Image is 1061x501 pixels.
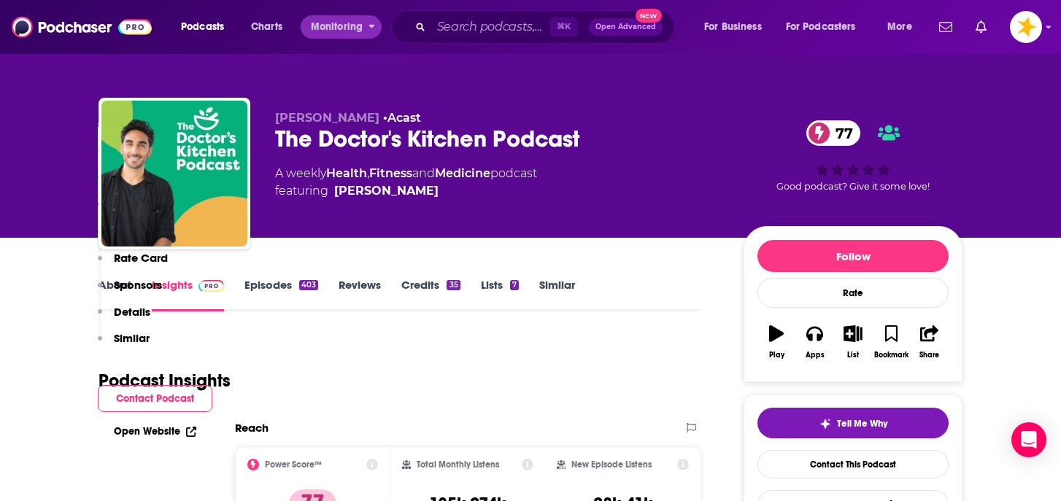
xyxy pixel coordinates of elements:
a: Show notifications dropdown [970,15,992,39]
div: List [847,351,859,360]
span: For Business [704,17,762,37]
button: Open AdvancedNew [589,18,663,36]
button: Share [911,316,949,368]
a: Dr. Rupy Aujla [334,182,439,200]
div: Search podcasts, credits, & more... [405,10,689,44]
div: 7 [510,280,519,290]
span: • [383,111,421,125]
button: Sponsors [98,278,162,305]
button: Bookmark [872,316,910,368]
span: featuring [275,182,537,200]
button: open menu [694,15,780,39]
div: Open Intercom Messenger [1011,422,1046,457]
span: [PERSON_NAME] [275,111,379,125]
h2: Total Monthly Listens [417,459,499,470]
span: Tell Me Why [837,418,887,430]
div: Share [919,351,939,360]
a: Episodes403 [244,278,318,311]
button: Contact Podcast [98,385,212,412]
a: Reviews [339,278,381,311]
span: Charts [251,17,282,37]
img: Podchaser - Follow, Share and Rate Podcasts [12,13,152,41]
button: Details [98,305,150,332]
img: tell me why sparkle [819,418,831,430]
span: , [367,166,369,180]
span: and [412,166,435,180]
button: Similar [98,331,150,358]
button: open menu [776,15,877,39]
span: For Podcasters [786,17,856,37]
a: Similar [539,278,575,311]
div: 35 [447,280,460,290]
p: Details [114,305,150,319]
span: Podcasts [181,17,224,37]
button: Follow [757,240,949,272]
span: 77 [821,120,860,146]
button: open menu [301,15,382,39]
a: Acast [387,111,421,125]
button: List [834,316,872,368]
p: Similar [114,331,150,345]
span: Logged in as Spreaker_Prime [1010,11,1042,43]
img: User Profile [1010,11,1042,43]
h2: New Episode Listens [571,459,652,470]
h2: Reach [235,421,269,435]
a: 77 [806,120,860,146]
div: 77Good podcast? Give it some love! [744,111,962,201]
div: Play [769,351,784,360]
a: Medicine [435,166,490,180]
span: Open Advanced [595,23,656,31]
div: A weekly podcast [275,165,537,200]
button: open menu [171,15,243,39]
span: Monitoring [311,17,363,37]
span: ⌘ K [550,18,577,36]
img: The Doctor's Kitchen Podcast [101,101,247,246]
a: Fitness [369,166,412,180]
a: Credits35 [401,278,460,311]
a: Contact This Podcast [757,450,949,478]
span: New [636,9,662,23]
input: Search podcasts, credits, & more... [431,15,550,39]
button: tell me why sparkleTell Me Why [757,408,949,438]
p: Sponsors [114,278,162,292]
div: 403 [299,280,318,290]
span: More [887,17,912,37]
div: Bookmark [874,351,908,360]
button: Show profile menu [1010,11,1042,43]
a: Charts [242,15,291,39]
div: Apps [806,351,825,360]
h2: Power Score™ [265,459,322,470]
button: Play [757,316,795,368]
a: Show notifications dropdown [933,15,958,39]
a: Open Website [114,425,196,438]
button: open menu [877,15,930,39]
div: Rate [757,278,949,308]
a: Health [326,166,367,180]
button: Apps [795,316,833,368]
span: Good podcast? Give it some love! [776,181,930,192]
a: Lists7 [481,278,519,311]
